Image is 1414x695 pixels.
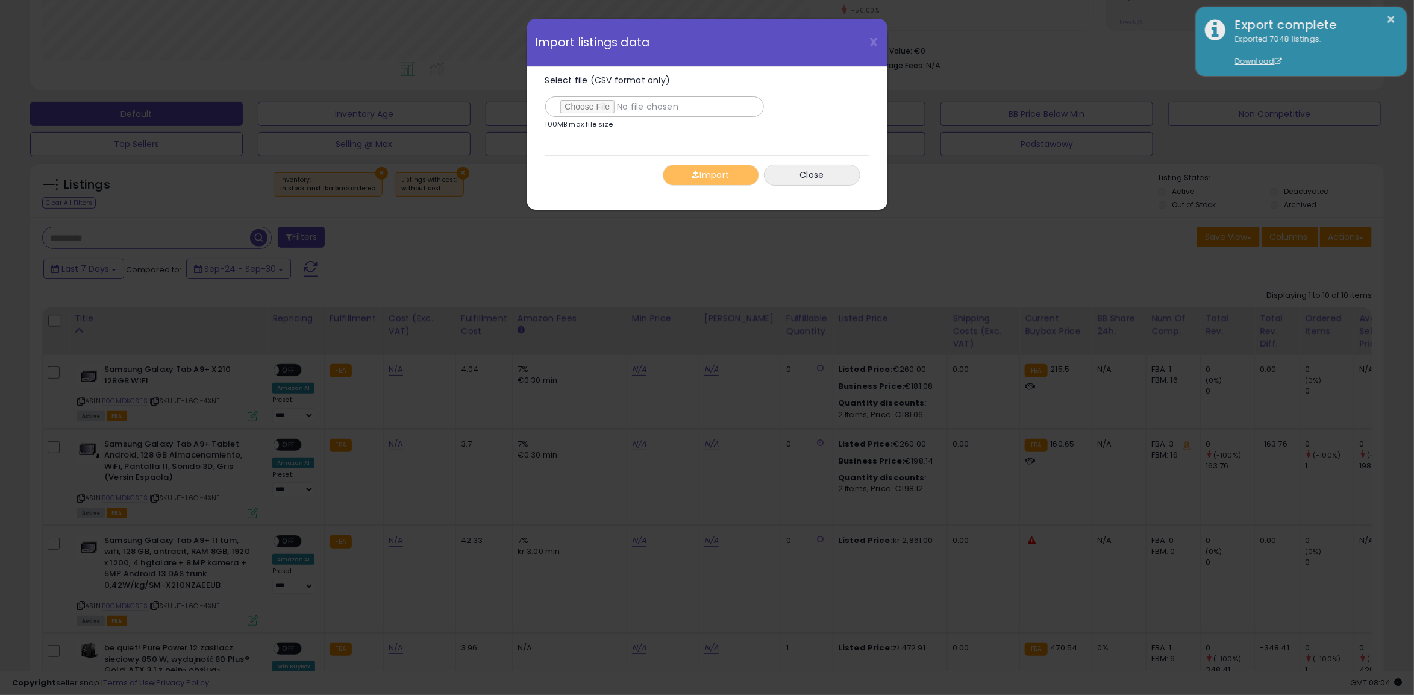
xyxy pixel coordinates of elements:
[1235,56,1282,66] a: Download
[870,34,878,51] span: X
[545,121,613,128] p: 100MB max file size
[764,165,860,186] button: Close
[545,74,671,86] span: Select file (CSV format only)
[536,37,650,48] span: Import listings data
[1226,16,1398,34] div: Export complete
[1387,12,1397,27] button: ×
[663,165,759,186] button: Import
[1226,34,1398,68] div: Exported 7048 listings.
